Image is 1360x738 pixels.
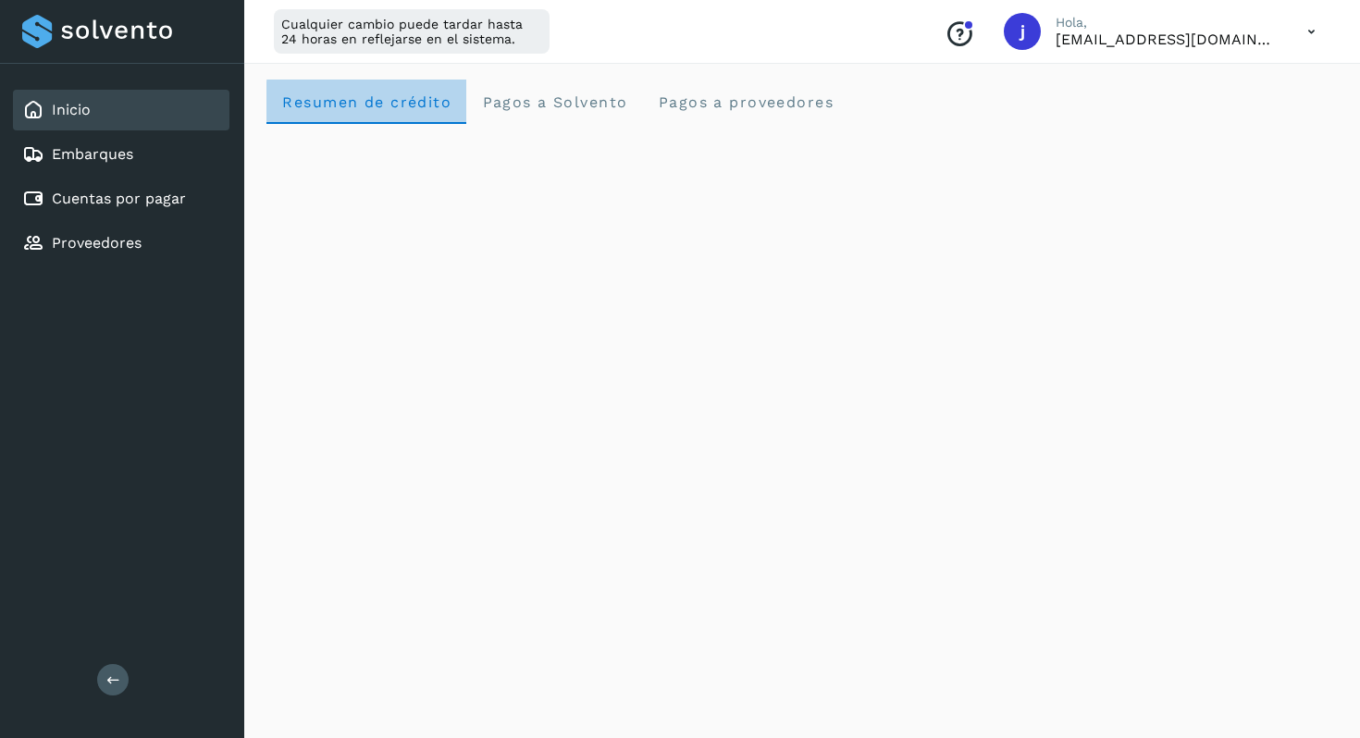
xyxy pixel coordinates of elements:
div: Embarques [13,134,229,175]
a: Proveedores [52,234,142,252]
div: Proveedores [13,223,229,264]
a: Cuentas por pagar [52,190,186,207]
span: Pagos a proveedores [657,93,834,111]
a: Inicio [52,101,91,118]
div: Inicio [13,90,229,130]
div: Cuentas por pagar [13,178,229,219]
p: jemurillo_@hotmail.com [1056,31,1278,48]
a: Embarques [52,145,133,163]
p: Hola, [1056,15,1278,31]
div: Cualquier cambio puede tardar hasta 24 horas en reflejarse en el sistema. [274,9,550,54]
span: Pagos a Solvento [481,93,627,111]
span: Resumen de crédito [281,93,451,111]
